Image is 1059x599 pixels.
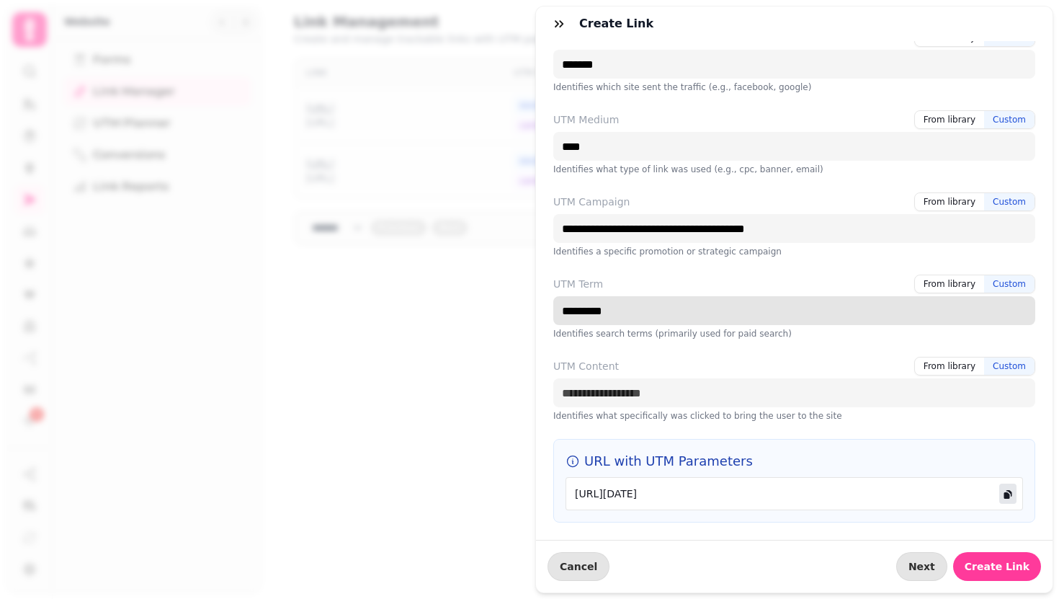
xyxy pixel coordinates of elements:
p: Identifies which site sent the traffic (e.g., facebook, google) [553,81,1035,93]
button: Cancel [548,552,609,581]
button: From library [915,193,984,210]
h3: URL with UTM Parameters [566,451,1023,471]
button: Custom [984,275,1035,293]
span: Next [908,562,935,572]
button: From library [915,358,984,375]
span: Create Link [965,562,1029,572]
button: From library [915,275,984,293]
button: Custom [984,111,1035,128]
p: Identifies a specific promotion or strategic campaign [553,246,1035,257]
label: UTM Campaign [553,195,630,209]
button: From library [915,111,984,128]
p: Identifies search terms (primarily used for paid search) [553,328,1035,340]
label: UTM Medium [553,112,619,127]
label: UTM Content [553,359,619,373]
span: Cancel [560,562,597,572]
button: Create Link [953,552,1041,581]
p: Identifies what type of link was used (e.g., cpc, banner, email) [553,164,1035,175]
label: UTM Term [553,277,603,291]
h3: Create Link [579,15,659,32]
button: Custom [984,358,1035,375]
button: Next [896,552,947,581]
p: Identifies what specifically was clicked to bring the user to the site [553,410,1035,422]
div: [URL][DATE] [566,477,1023,510]
button: Copy to clipboard [999,484,1016,504]
button: Custom [984,193,1035,210]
